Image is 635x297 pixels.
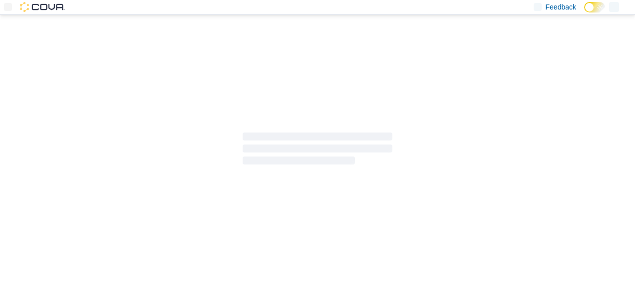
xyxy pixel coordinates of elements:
[584,2,605,12] input: Dark Mode
[243,134,392,166] span: Loading
[584,12,585,13] span: Dark Mode
[20,2,65,12] img: Cova
[546,2,576,12] span: Feedback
